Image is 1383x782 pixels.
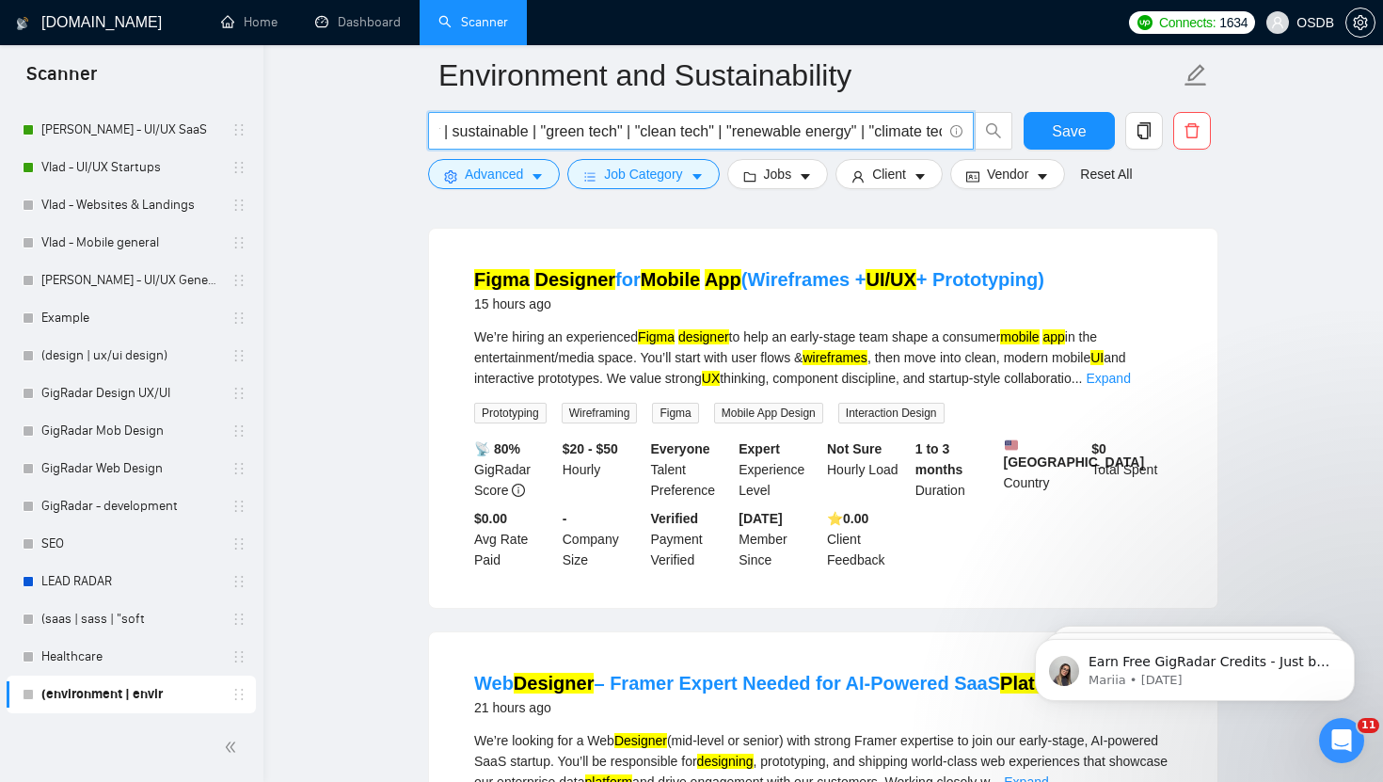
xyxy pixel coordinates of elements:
[691,169,704,184] span: caret-down
[647,439,736,501] div: Talent Preference
[872,164,906,184] span: Client
[41,375,220,412] a: GigRadar Design UX/UI
[614,733,667,748] mark: Designer
[315,14,401,30] a: dashboardDashboard
[851,169,865,184] span: user
[647,508,736,570] div: Payment Verified
[41,450,220,487] a: GigRadar Web Design
[835,159,943,189] button: userClientcaret-down
[638,329,675,344] mark: Figma
[41,676,220,713] a: (environment | envir
[1004,439,1145,470] b: [GEOGRAPHIC_DATA]
[444,169,457,184] span: setting
[823,508,912,570] div: Client Feedback
[438,14,508,30] a: searchScanner
[465,164,523,184] span: Advanced
[1042,329,1064,344] mark: app
[678,329,729,344] mark: designer
[827,511,868,526] b: ⭐️ 0.00
[1000,439,1089,501] div: Country
[697,754,754,769] mark: designing
[231,348,246,363] span: holder
[1174,122,1210,139] span: delete
[41,262,220,299] a: [PERSON_NAME] - UI/UX General
[914,169,927,184] span: caret-down
[702,371,720,386] mark: UX
[474,269,1044,290] a: Figma DesignerforMobile App(Wireframes +UI/UX+ Prototyping)
[41,149,220,186] a: Vlad - UI/UX Startups
[1126,122,1162,139] span: copy
[41,111,220,149] a: [PERSON_NAME] - UI/UX SaaS
[705,269,741,290] mark: App
[1086,371,1130,386] a: Expand
[41,600,220,638] a: (saas | sass | "soft
[41,224,220,262] a: Vlad - Mobile general
[221,14,278,30] a: homeHome
[531,169,544,184] span: caret-down
[474,293,1044,315] div: 15 hours ago
[231,198,246,213] span: holder
[474,511,507,526] b: $0.00
[41,412,220,450] a: GigRadar Mob Design
[562,403,638,423] span: Wireframing
[1007,599,1383,731] iframe: Intercom notifications message
[1000,329,1039,344] mark: mobile
[231,235,246,250] span: holder
[764,164,792,184] span: Jobs
[41,299,220,337] a: Example
[559,508,647,570] div: Company Size
[1319,718,1364,763] iframe: Intercom live chat
[474,269,530,290] mark: Figma
[651,511,699,526] b: Verified
[866,269,915,290] mark: UI/UX
[739,441,780,456] b: Expert
[231,499,246,514] span: holder
[1125,112,1163,150] button: copy
[534,269,615,290] mark: Designer
[641,269,700,290] mark: Mobile
[975,112,1012,150] button: search
[823,439,912,501] div: Hourly Load
[652,403,698,423] span: Figma
[803,350,866,365] mark: wireframes
[739,511,782,526] b: [DATE]
[1346,15,1375,30] span: setting
[474,403,547,423] span: Prototyping
[915,441,963,477] b: 1 to 3 months
[1345,15,1375,30] a: setting
[470,439,559,501] div: GigRadar Score
[474,327,1172,389] div: We’re hiring an experienced to help an early-stage team shape a consumer in the entertainment/med...
[987,164,1028,184] span: Vendor
[231,160,246,175] span: holder
[1219,12,1248,33] span: 1634
[1137,15,1152,30] img: upwork-logo.png
[231,122,246,137] span: holder
[1036,169,1049,184] span: caret-down
[41,487,220,525] a: GigRadar - development
[41,638,220,676] a: Healthcare
[651,441,710,456] b: Everyone
[559,439,647,501] div: Hourly
[41,186,220,224] a: Vlad - Websites & Landings
[470,508,559,570] div: Avg Rate Paid
[827,441,882,456] b: Not Sure
[950,159,1065,189] button: idcardVendorcaret-down
[735,508,823,570] div: Member Since
[231,574,246,589] span: holder
[514,673,595,694] mark: Designer
[583,169,596,184] span: bars
[474,696,1076,719] div: 21 hours ago
[714,403,823,423] span: Mobile App Design
[474,673,1076,694] a: WebDesigner– Framer Expert Needed for AI-Powered SaaSPlatform
[1005,439,1018,452] img: 🇺🇸
[1090,350,1104,365] mark: UI
[428,159,560,189] button: settingAdvancedcaret-down
[1000,673,1076,694] mark: Platform
[1271,16,1284,29] span: user
[1173,112,1211,150] button: delete
[743,169,756,184] span: folder
[231,423,246,439] span: holder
